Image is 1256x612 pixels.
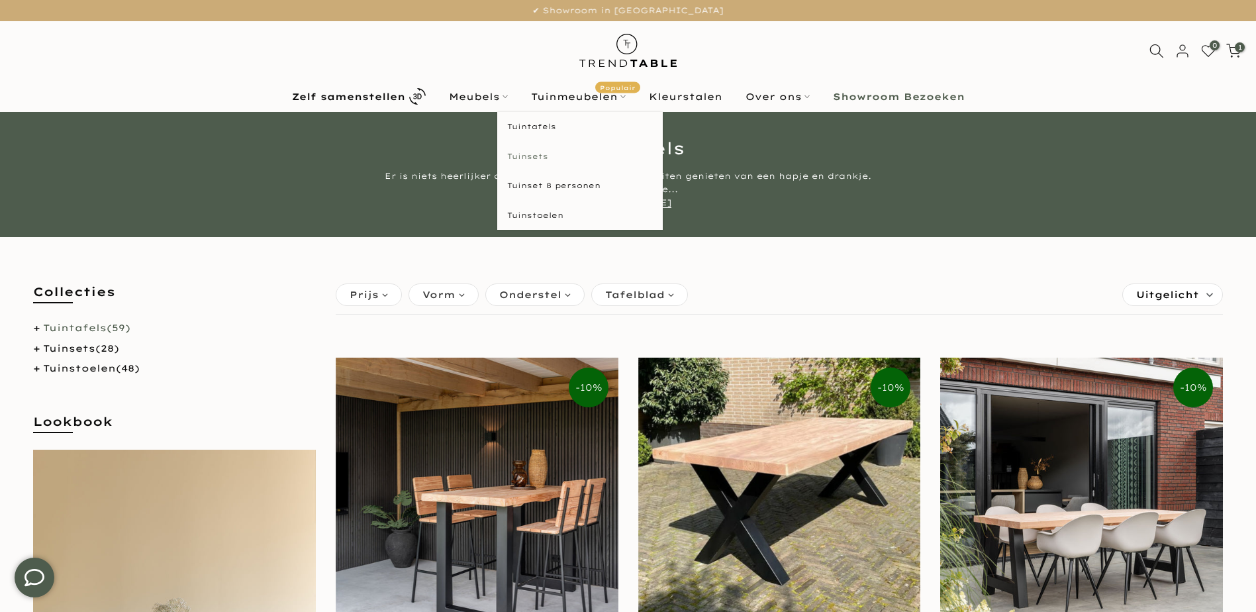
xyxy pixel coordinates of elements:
span: -10% [871,368,910,407]
b: Showroom Bezoeken [833,92,965,101]
a: Tuintafels [497,112,663,142]
span: Vorm [422,287,456,302]
a: Over ons [734,89,821,105]
h5: Collecties [33,283,316,313]
span: Tafelblad [605,287,665,302]
span: (59) [107,322,130,334]
span: Prijs [350,287,379,302]
a: Tuinstoelen(48) [43,362,140,374]
a: 1 [1226,44,1241,58]
a: Tuinstoelen [497,201,663,230]
a: TuinmeubelenPopulair [519,89,637,105]
a: Tuinsets [497,142,663,172]
label: Sorteren:Uitgelicht [1123,284,1222,305]
span: 1 [1235,42,1245,52]
p: ✔ Showroom in [GEOGRAPHIC_DATA] [17,3,1239,18]
iframe: toggle-frame [1,544,68,611]
span: (48) [116,362,140,374]
span: Uitgelicht [1136,284,1199,305]
a: Tuinset 8 personen [497,171,663,201]
span: -10% [569,368,608,407]
a: Zelf samenstellen [280,85,437,108]
a: Meubels [437,89,519,105]
a: Kleurstalen [637,89,734,105]
img: trend-table [570,21,686,80]
h5: Lookbook [33,413,316,443]
span: Populair [595,81,640,93]
h1: Tuintafels [241,140,1016,156]
a: Tuintafels(59) [43,322,130,334]
b: Zelf samenstellen [292,92,405,101]
a: 0 [1201,44,1216,58]
span: (28) [95,342,119,354]
span: Onderstel [499,287,561,302]
span: 0 [1210,40,1220,50]
a: Showroom Bezoeken [821,89,976,105]
a: Tuinsets(28) [43,342,119,354]
span: -10% [1173,368,1213,407]
div: Er is niets heerlijker dan op een warme zomerdag buiten genieten van een hapje en drankje. Dan is... [380,170,877,209]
